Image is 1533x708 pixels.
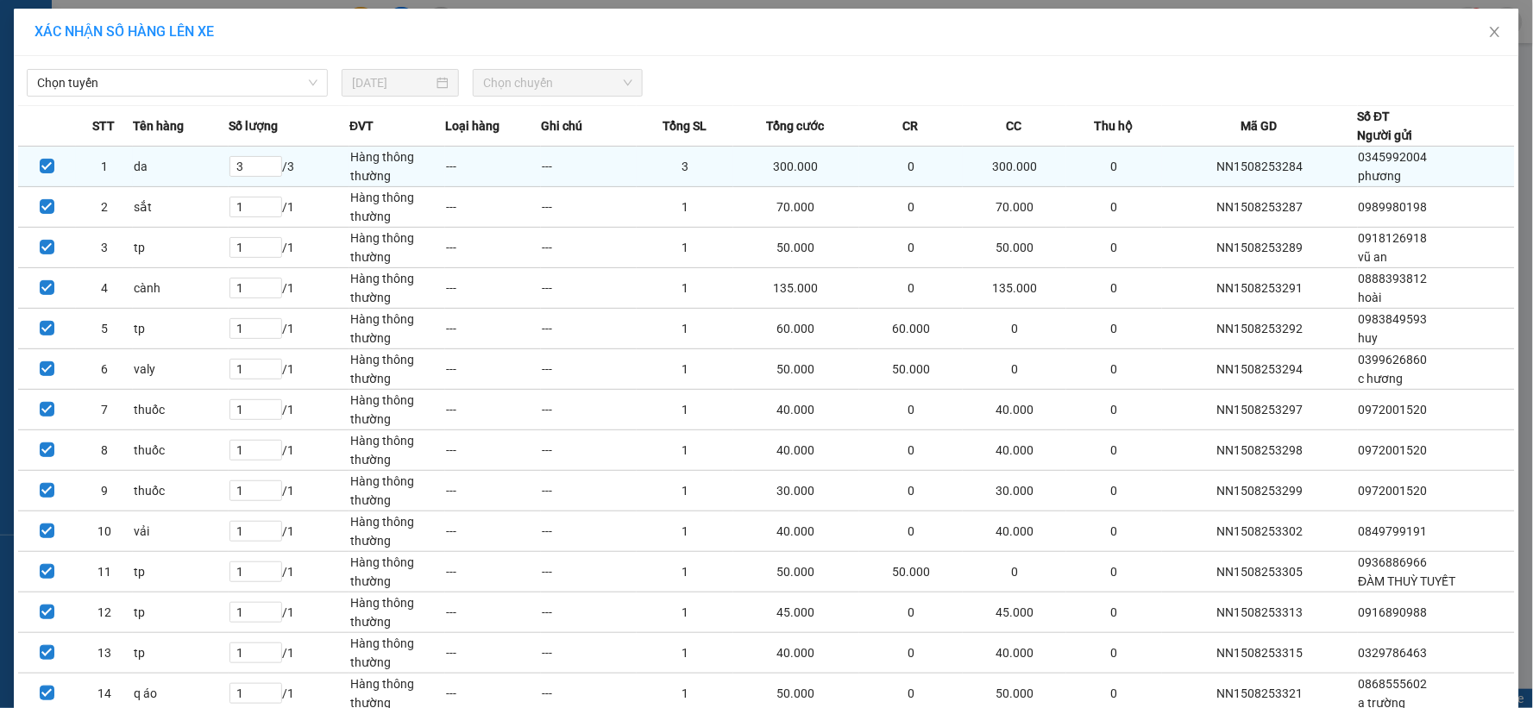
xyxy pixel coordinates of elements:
td: 60.000 [859,309,963,349]
td: 0 [859,471,963,511]
td: --- [541,633,637,674]
td: 300.000 [963,147,1066,187]
td: --- [541,511,637,552]
td: 0 [859,430,963,471]
td: 0 [1066,633,1162,674]
td: Hàng thông thường [349,228,445,268]
span: 0916890988 [1359,605,1428,619]
span: 0399626860 [1359,353,1428,367]
td: 60.000 [733,309,860,349]
td: --- [445,187,541,228]
td: Hàng thông thường [349,552,445,592]
td: 50.000 [859,552,963,592]
td: 0 [1066,430,1162,471]
td: 45.000 [733,592,860,633]
span: CC [1007,116,1022,135]
td: 70.000 [963,187,1066,228]
td: --- [445,430,541,471]
td: 0 [963,309,1066,349]
td: Hàng thông thường [349,268,445,309]
span: vũ an [1359,250,1388,264]
span: Số lượng [229,116,278,135]
td: NN1508253287 [1162,187,1358,228]
td: 8 [76,430,134,471]
td: 50.000 [859,349,963,390]
td: NN1508253294 [1162,349,1358,390]
span: Loại hàng [445,116,499,135]
td: tp [133,633,229,674]
button: Close [1471,9,1519,57]
td: thuốc [133,471,229,511]
td: da [133,147,229,187]
td: 40.000 [963,511,1066,552]
td: 70.000 [733,187,860,228]
span: Chọn tuyến [37,70,317,96]
span: Thu hộ [1095,116,1134,135]
td: --- [541,592,637,633]
td: 40.000 [733,430,860,471]
td: sắt [133,187,229,228]
td: vải [133,511,229,552]
td: --- [445,349,541,390]
td: --- [445,268,541,309]
span: 0849799191 [1359,524,1428,538]
td: 40.000 [733,390,860,430]
td: 0 [1066,349,1162,390]
td: 50.000 [733,349,860,390]
span: close [1488,25,1502,39]
td: 1 [637,633,732,674]
td: / 1 [229,390,349,430]
td: NN1508253292 [1162,309,1358,349]
td: 45.000 [963,592,1066,633]
div: Số ĐT Người gửi [1358,107,1413,145]
td: 1 [637,471,732,511]
span: 0972001520 [1359,484,1428,498]
td: --- [445,147,541,187]
td: 0 [1066,471,1162,511]
span: ĐVT [349,116,374,135]
td: 0 [859,511,963,552]
span: 0345992004 [1359,150,1428,164]
td: --- [445,592,541,633]
td: NN1508253284 [1162,147,1358,187]
span: hoài [1359,291,1382,304]
td: 1 [637,309,732,349]
td: / 1 [229,187,349,228]
span: 0936886966 [1359,555,1428,569]
td: / 1 [229,552,349,592]
td: Hàng thông thường [349,633,445,674]
td: 30.000 [963,471,1066,511]
td: Hàng thông thường [349,592,445,633]
td: Hàng thông thường [349,390,445,430]
td: / 1 [229,309,349,349]
td: NN1508253289 [1162,228,1358,268]
td: 1 [76,147,134,187]
td: 1 [637,187,732,228]
td: 5 [76,309,134,349]
td: 0 [859,268,963,309]
td: / 1 [229,268,349,309]
td: 9 [76,471,134,511]
td: / 1 [229,471,349,511]
td: 1 [637,552,732,592]
td: 300.000 [733,147,860,187]
td: Hàng thông thường [349,147,445,187]
td: 1 [637,592,732,633]
td: --- [541,471,637,511]
td: 40.000 [963,390,1066,430]
td: tp [133,228,229,268]
td: 0 [1066,511,1162,552]
td: NN1508253313 [1162,592,1358,633]
td: 0 [859,228,963,268]
td: 0 [963,552,1066,592]
td: 1 [637,390,732,430]
td: thuốc [133,390,229,430]
td: --- [445,511,541,552]
td: --- [541,309,637,349]
td: 0 [963,349,1066,390]
td: --- [541,187,637,228]
span: 0989980198 [1359,200,1428,214]
td: --- [541,552,637,592]
td: 10 [76,511,134,552]
td: 7 [76,390,134,430]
